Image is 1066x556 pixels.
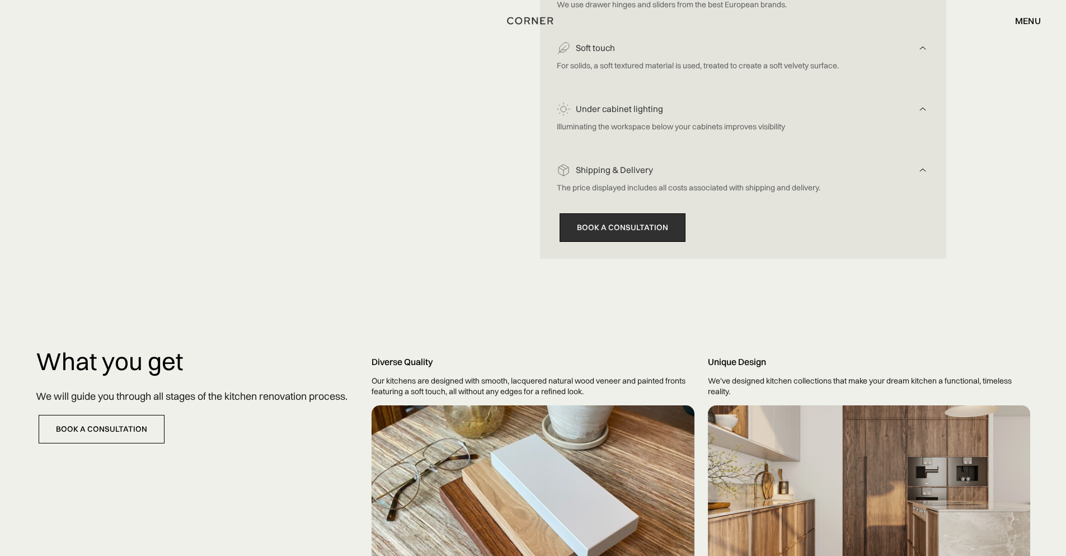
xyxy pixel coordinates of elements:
div: What you get [36,348,183,375]
a: Book a consultation [39,415,165,443]
div: Under cabinet lighting [570,104,916,115]
div: Unique Design [708,357,1030,367]
div: menu [1015,16,1041,25]
p: We've designed kitchen collections that make your dream kitchen a functional, timeless reality. [708,367,1030,405]
p: Our kitchens are designed with smooth, lacquered natural wood veneer and painted fronts featuring... [372,367,694,405]
div: Diverse Quality [372,357,694,367]
p: For solids, a soft textured material is used, treated to create a soft velvety surface. [557,60,913,71]
a: home [491,13,575,28]
div: Soft touch [570,43,916,54]
div: Shipping & Delivery [570,165,916,176]
a: Book a consultation [560,213,685,242]
p: We will guide you through all stages of the kitchen renovation process. [36,389,347,404]
p: Illuminating the workspace below your cabinets improves visibility [557,122,913,132]
div: menu [1004,11,1041,30]
p: The price displayed includes all costs associated with shipping and delivery. [557,183,913,193]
